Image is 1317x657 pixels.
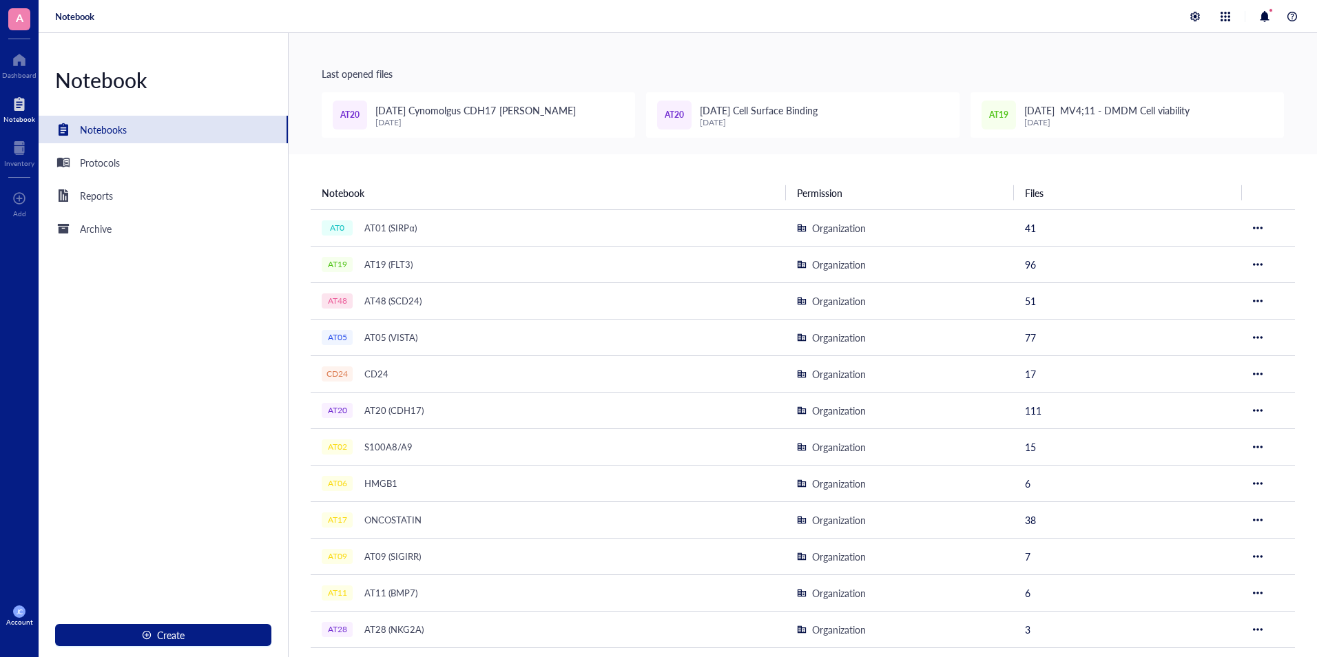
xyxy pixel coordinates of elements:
[812,366,866,382] div: Organization
[812,220,866,236] div: Organization
[322,66,1284,81] div: Last opened files
[812,512,866,528] div: Organization
[340,109,360,122] span: AT20
[1024,103,1190,117] span: [DATE] MV4;11 - DMDM Cell viability
[812,622,866,637] div: Organization
[358,474,404,493] div: HMGB1
[358,218,423,238] div: AT01 (SIRPα)
[1014,392,1242,428] td: 111
[358,510,428,530] div: ONCOSTATIN
[358,291,428,311] div: AT48 (SCD24)
[358,437,419,457] div: S100A8/A9
[989,109,1008,122] span: AT19
[812,439,866,455] div: Organization
[2,49,37,79] a: Dashboard
[358,364,395,384] div: CD24
[358,620,430,639] div: AT28 (NKG2A)
[16,9,23,26] span: A
[39,215,288,242] a: Archive
[1014,319,1242,355] td: 77
[39,182,288,209] a: Reports
[375,118,575,127] div: [DATE]
[80,188,113,203] div: Reports
[39,149,288,176] a: Protocols
[1014,355,1242,392] td: 17
[4,137,34,167] a: Inventory
[1014,501,1242,538] td: 38
[812,476,866,491] div: Organization
[786,176,1014,209] th: Permission
[1014,538,1242,574] td: 7
[3,93,35,123] a: Notebook
[358,547,427,566] div: AT09 (SIGIRR)
[13,209,26,218] div: Add
[1014,465,1242,501] td: 6
[4,159,34,167] div: Inventory
[812,293,866,309] div: Organization
[700,103,818,117] span: [DATE] Cell Surface Binding
[812,549,866,564] div: Organization
[16,608,23,616] span: JC
[1014,209,1242,246] td: 41
[358,328,424,347] div: AT05 (VISTA)
[665,109,684,122] span: AT20
[812,403,866,418] div: Organization
[375,103,575,117] span: [DATE] Cynomolgus CDH17 [PERSON_NAME]
[1014,574,1242,611] td: 6
[80,221,112,236] div: Archive
[812,330,866,345] div: Organization
[358,401,430,420] div: AT20 (CDH17)
[80,122,127,137] div: Notebooks
[358,583,424,603] div: AT11 (BMP7)
[1014,611,1242,647] td: 3
[812,585,866,601] div: Organization
[311,176,786,209] th: Notebook
[39,66,288,94] div: Notebook
[157,629,185,640] span: Create
[2,71,37,79] div: Dashboard
[1014,246,1242,282] td: 96
[1014,282,1242,319] td: 51
[6,618,33,626] div: Account
[3,115,35,123] div: Notebook
[55,10,94,23] a: Notebook
[1014,428,1242,465] td: 15
[55,624,271,646] button: Create
[358,255,419,274] div: AT19 (FLT3)
[812,257,866,272] div: Organization
[39,116,288,143] a: Notebooks
[1014,176,1242,209] th: Files
[80,155,120,170] div: Protocols
[1024,118,1190,127] div: [DATE]
[700,118,818,127] div: [DATE]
